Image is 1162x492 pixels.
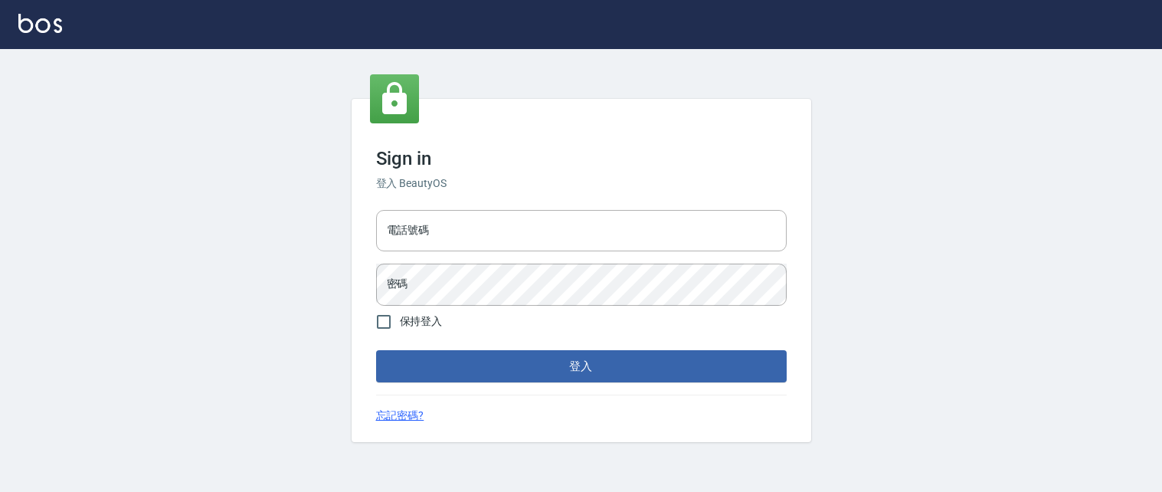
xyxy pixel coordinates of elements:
a: 忘記密碼? [376,408,424,424]
h3: Sign in [376,148,787,169]
span: 保持登入 [400,313,443,330]
h6: 登入 BeautyOS [376,175,787,192]
button: 登入 [376,350,787,382]
img: Logo [18,14,62,33]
